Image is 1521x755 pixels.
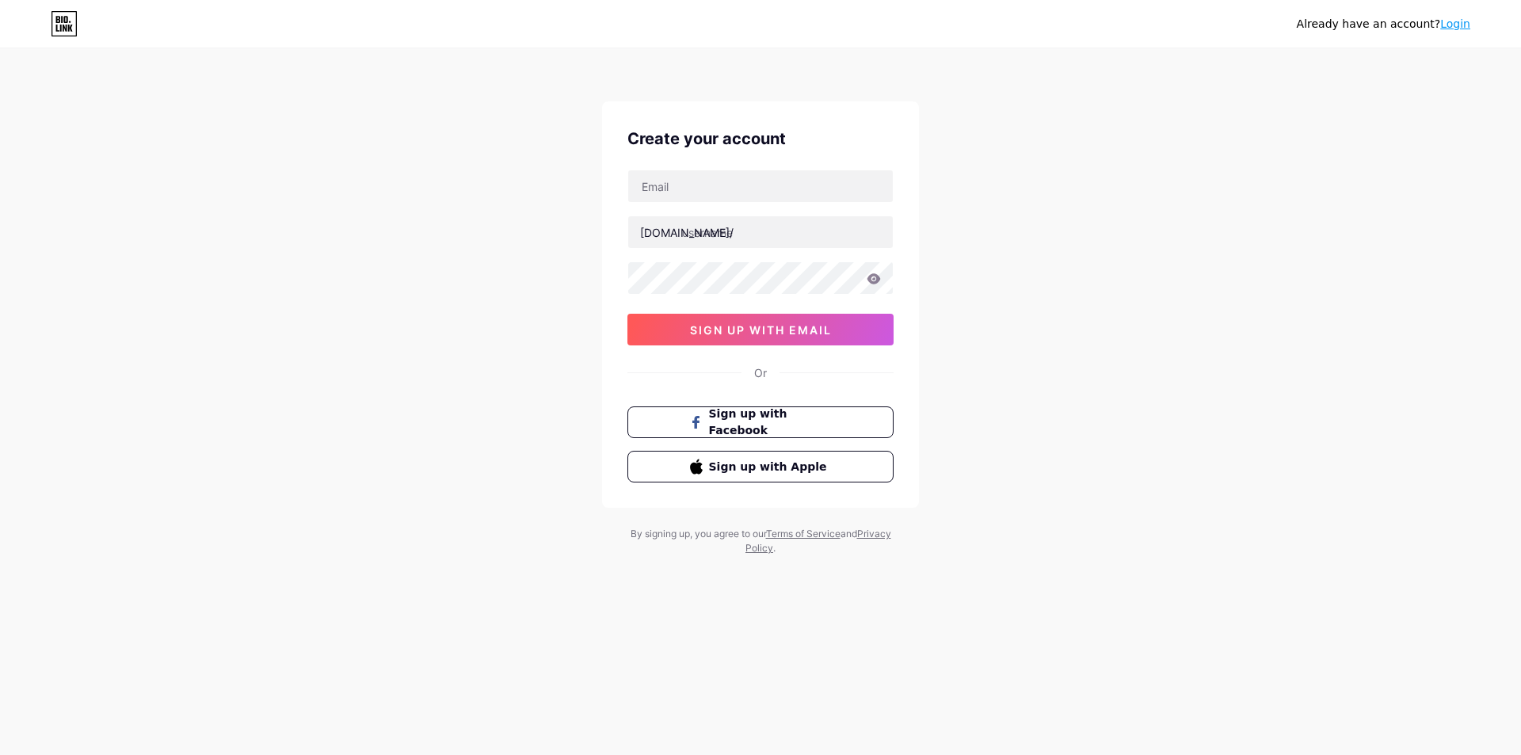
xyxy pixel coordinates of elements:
a: Login [1440,17,1470,30]
button: Sign up with Facebook [627,406,894,438]
a: Terms of Service [766,528,841,540]
div: By signing up, you agree to our and . [626,527,895,555]
span: Sign up with Facebook [709,406,832,439]
div: Or [754,364,767,381]
button: Sign up with Apple [627,451,894,482]
span: sign up with email [690,323,832,337]
div: Already have an account? [1297,16,1470,32]
input: Email [628,170,893,202]
button: sign up with email [627,314,894,345]
div: Create your account [627,127,894,151]
span: Sign up with Apple [709,459,832,475]
div: [DOMAIN_NAME]/ [640,224,734,241]
input: username [628,216,893,248]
